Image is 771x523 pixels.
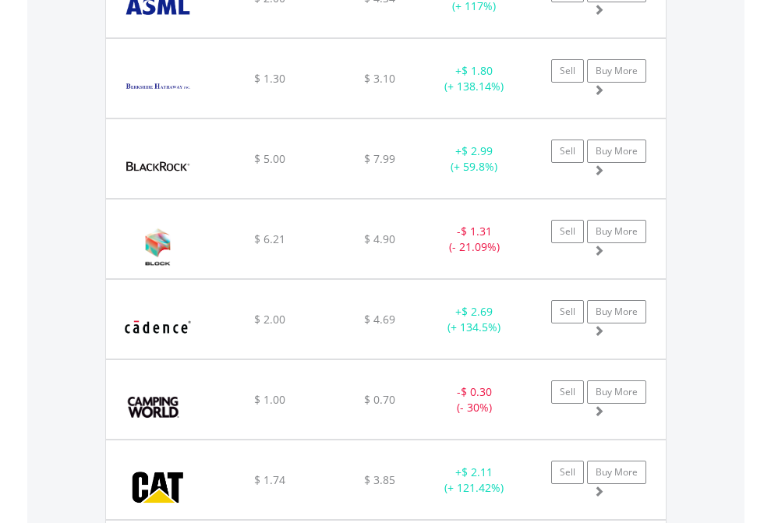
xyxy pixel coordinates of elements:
a: Sell [551,461,584,484]
img: EQU.US.CWH.png [114,380,193,435]
img: EQU.US.CDNS.png [114,299,202,355]
span: $ 3.10 [364,71,395,86]
a: Buy More [587,59,646,83]
span: $ 1.31 [461,224,492,239]
img: EQU.US.BRKB.png [114,58,202,114]
span: $ 4.69 [364,312,395,327]
a: Sell [551,59,584,83]
div: + (+ 121.42%) [426,465,523,496]
span: $ 1.30 [254,71,285,86]
a: Buy More [587,380,646,404]
span: $ 2.11 [462,465,493,479]
span: $ 5.00 [254,151,285,166]
span: $ 2.00 [254,312,285,327]
img: EQU.US.CAT.png [114,460,202,515]
span: $ 0.70 [364,392,395,407]
span: $ 2.99 [462,143,493,158]
span: $ 4.90 [364,231,395,246]
span: $ 6.21 [254,231,285,246]
div: + (+ 138.14%) [426,63,523,94]
span: $ 2.69 [462,304,493,319]
a: Sell [551,140,584,163]
a: Sell [551,220,584,243]
img: EQU.US.XYZ.png [114,219,203,274]
a: Buy More [587,220,646,243]
div: + (+ 134.5%) [426,304,523,335]
a: Sell [551,380,584,404]
a: Buy More [587,461,646,484]
span: $ 3.85 [364,472,395,487]
div: - (- 21.09%) [426,224,523,255]
a: Buy More [587,140,646,163]
span: $ 7.99 [364,151,395,166]
div: - (- 30%) [426,384,523,415]
img: EQU.US.BLK.png [114,139,202,194]
span: $ 1.00 [254,392,285,407]
a: Buy More [587,300,646,323]
span: $ 1.74 [254,472,285,487]
a: Sell [551,300,584,323]
span: $ 1.80 [462,63,493,78]
div: + (+ 59.8%) [426,143,523,175]
span: $ 0.30 [461,384,492,399]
